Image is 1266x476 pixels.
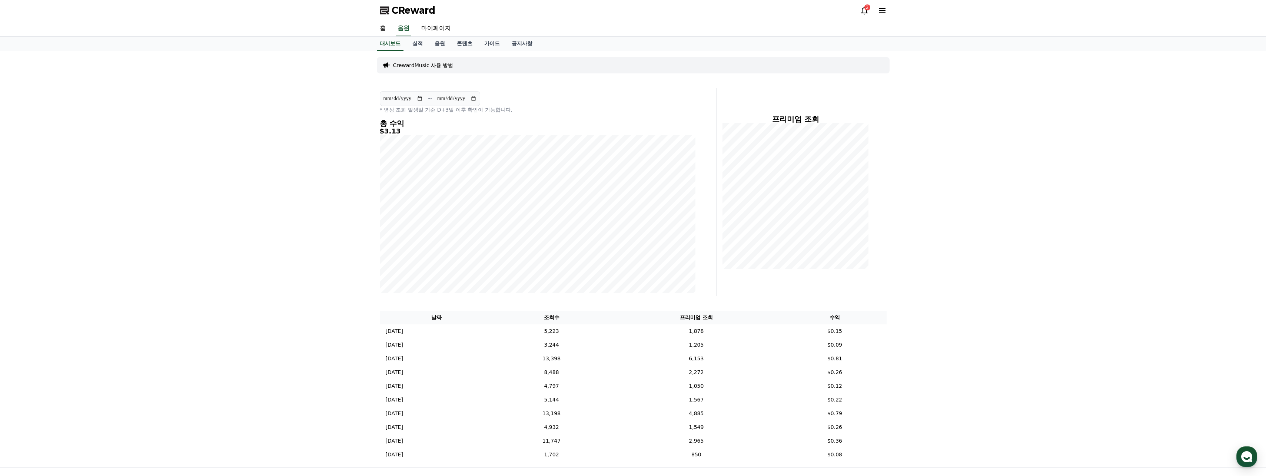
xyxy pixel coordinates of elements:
h4: 총 수익 [380,119,695,128]
td: 1,702 [494,448,610,462]
td: 1,567 [609,393,783,407]
p: [DATE] [386,410,403,417]
p: [DATE] [386,437,403,445]
p: * 영상 조회 발생일 기준 D+3일 이후 확인이 가능합니다. [380,106,695,113]
td: 8,488 [494,366,610,379]
td: 4,797 [494,379,610,393]
td: 6,153 [609,352,783,366]
td: 850 [609,448,783,462]
a: 공지사항 [506,37,538,51]
span: 대화 [68,247,77,252]
a: 실적 [406,37,429,51]
td: $0.26 [783,420,886,434]
td: $0.79 [783,407,886,420]
h5: $3.13 [380,128,695,135]
td: $0.81 [783,352,886,366]
td: $0.22 [783,393,886,407]
span: 홈 [23,246,28,252]
td: $0.15 [783,324,886,338]
td: $0.26 [783,366,886,379]
td: 1,050 [609,379,783,393]
a: 음원 [396,21,411,36]
td: 4,885 [609,407,783,420]
span: 설정 [114,246,123,252]
a: 대시보드 [377,37,403,51]
td: 13,398 [494,352,610,366]
td: $0.08 [783,448,886,462]
div: 2 [864,4,870,10]
td: $0.12 [783,379,886,393]
td: 5,223 [494,324,610,338]
td: 1,878 [609,324,783,338]
td: 1,205 [609,338,783,352]
span: CReward [392,4,435,16]
td: 2,272 [609,366,783,379]
p: [DATE] [386,355,403,363]
a: CReward [380,4,435,16]
td: 13,198 [494,407,610,420]
td: 3,244 [494,338,610,352]
p: ~ [428,94,432,103]
p: [DATE] [386,382,403,390]
td: $0.36 [783,434,886,448]
a: 콘텐츠 [451,37,478,51]
a: CrewardMusic 사용 방법 [393,62,453,69]
a: 2 [860,6,869,15]
th: 조회수 [494,311,610,324]
th: 수익 [783,311,886,324]
a: 가이드 [478,37,506,51]
h4: 프리미엄 조회 [722,115,869,123]
td: 4,932 [494,420,610,434]
a: 마이페이지 [415,21,457,36]
th: 날짜 [380,311,494,324]
p: [DATE] [386,396,403,404]
p: [DATE] [386,327,403,335]
td: 11,747 [494,434,610,448]
td: 2,965 [609,434,783,448]
td: 5,144 [494,393,610,407]
td: 1,549 [609,420,783,434]
p: [DATE] [386,341,403,349]
a: 홈 [2,235,49,254]
p: [DATE] [386,368,403,376]
a: 음원 [429,37,451,51]
a: 홈 [374,21,392,36]
p: [DATE] [386,451,403,459]
a: 대화 [49,235,96,254]
a: 설정 [96,235,142,254]
p: [DATE] [386,423,403,431]
th: 프리미엄 조회 [609,311,783,324]
td: $0.09 [783,338,886,352]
